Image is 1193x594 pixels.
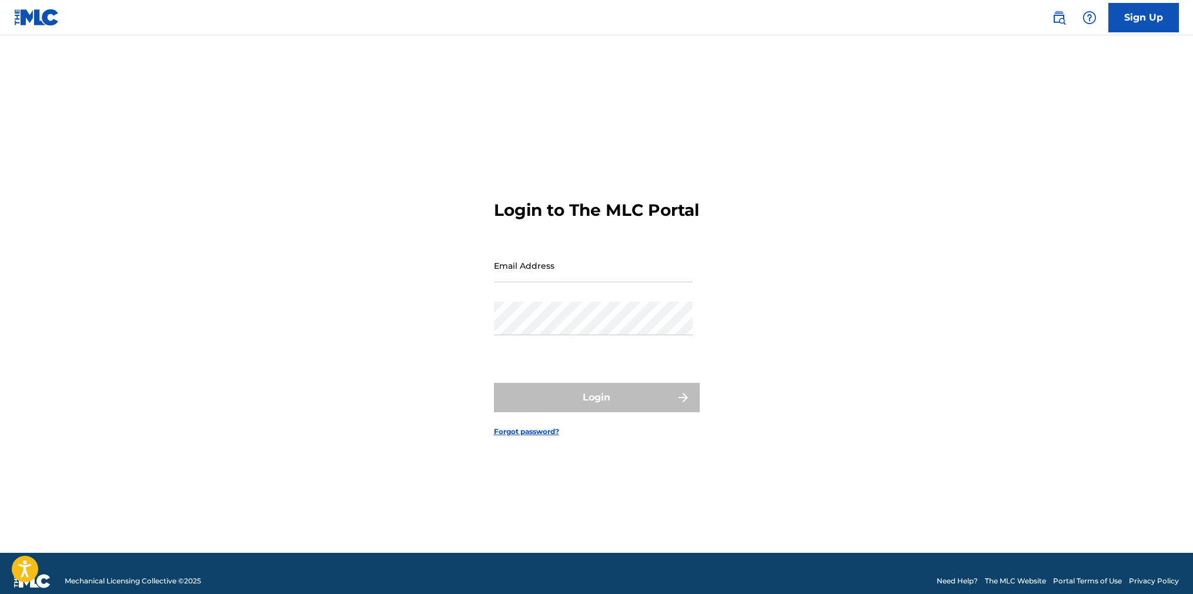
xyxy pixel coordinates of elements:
img: help [1082,11,1097,25]
a: Public Search [1047,6,1071,29]
img: logo [14,574,51,588]
a: The MLC Website [985,576,1046,586]
iframe: Chat Widget [1134,538,1193,594]
div: Help [1078,6,1101,29]
img: search [1052,11,1066,25]
img: MLC Logo [14,9,59,26]
a: Privacy Policy [1129,576,1179,586]
a: Sign Up [1108,3,1179,32]
a: Need Help? [937,576,978,586]
h3: Login to The MLC Portal [494,200,699,221]
span: Mechanical Licensing Collective © 2025 [65,576,201,586]
a: Forgot password? [494,426,559,437]
a: Portal Terms of Use [1053,576,1122,586]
